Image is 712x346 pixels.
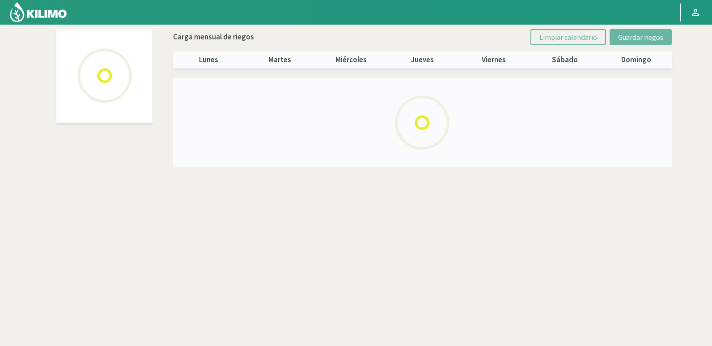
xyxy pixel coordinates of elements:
[529,54,600,66] p: sábado
[601,54,672,66] p: domingo
[377,78,467,167] img: Loading...
[316,54,387,66] p: miércoles
[530,29,606,45] button: Limpiar calendario
[173,31,254,43] p: Carga mensual de riegos
[387,54,458,66] p: jueves
[9,1,68,23] img: Kilimo
[60,31,149,120] img: Loading...
[244,54,315,66] p: martes
[610,29,672,45] button: Guardar riegos
[618,33,663,42] span: Guardar riegos
[539,33,597,42] span: Limpiar calendario
[458,54,529,66] p: viernes
[173,54,244,66] p: lunes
